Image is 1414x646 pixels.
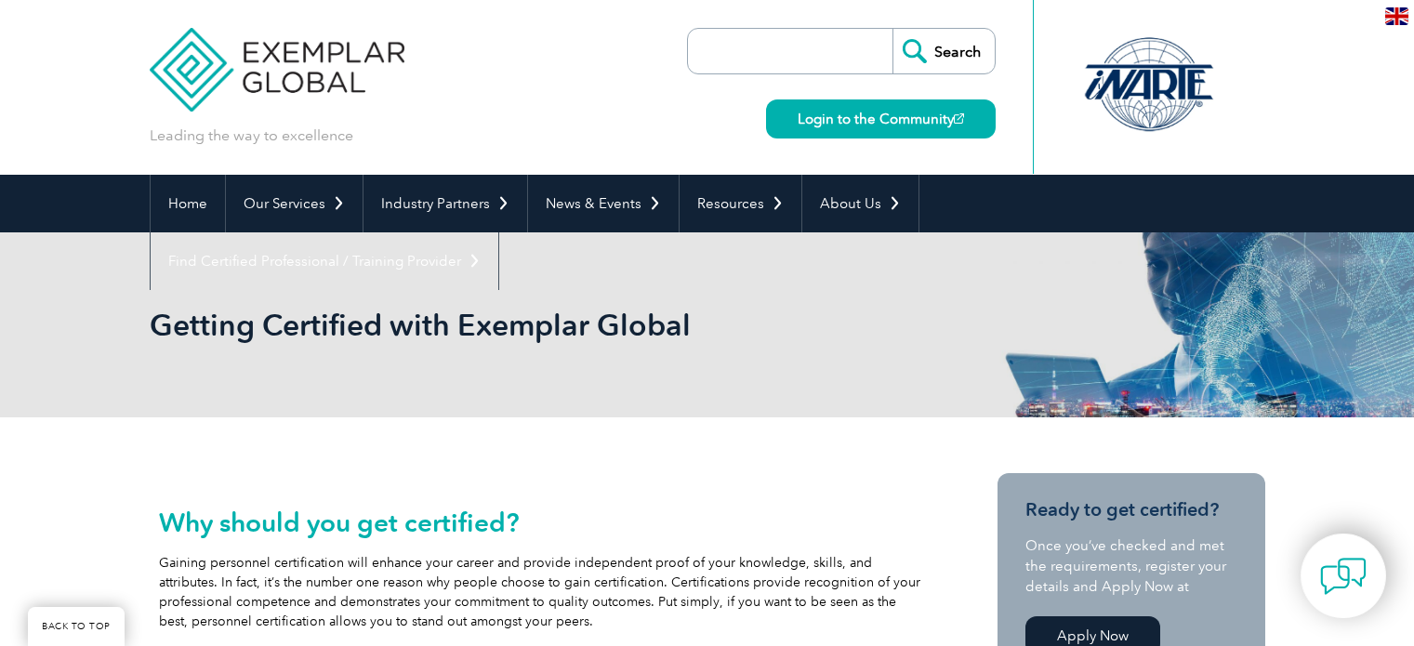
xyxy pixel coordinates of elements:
[159,508,921,537] h2: Why should you get certified?
[1385,7,1408,25] img: en
[766,99,996,138] a: Login to the Community
[1320,553,1367,600] img: contact-chat.png
[151,232,498,290] a: Find Certified Professional / Training Provider
[802,175,918,232] a: About Us
[1025,535,1237,597] p: Once you’ve checked and met the requirements, register your details and Apply Now at
[150,307,864,343] h1: Getting Certified with Exemplar Global
[151,175,225,232] a: Home
[528,175,679,232] a: News & Events
[954,113,964,124] img: open_square.png
[28,607,125,646] a: BACK TO TOP
[226,175,363,232] a: Our Services
[892,29,995,73] input: Search
[680,175,801,232] a: Resources
[1025,498,1237,521] h3: Ready to get certified?
[150,125,353,146] p: Leading the way to excellence
[363,175,527,232] a: Industry Partners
